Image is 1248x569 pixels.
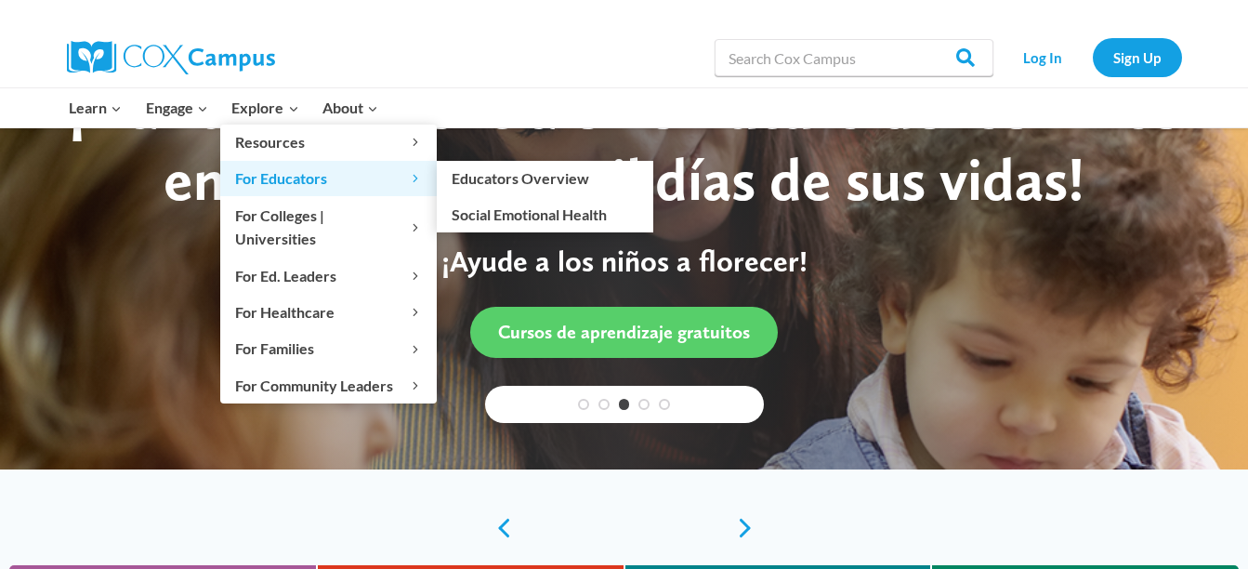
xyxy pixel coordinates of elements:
[220,367,437,403] button: Child menu of For Community Leaders
[736,517,764,539] a: next
[638,399,650,410] a: 4
[58,88,390,127] nav: Primary Navigation
[578,399,589,410] a: 1
[619,399,630,410] a: 3
[485,517,513,539] a: previous
[659,399,670,410] a: 5
[58,88,135,127] button: Child menu of Learn
[44,73,1205,216] div: ¡Haz una diferencia en el futuro de los niños en los primeros mil días de sus vidas!
[220,295,437,330] button: Child menu of For Healthcare
[220,125,437,160] button: Child menu of Resources
[134,88,220,127] button: Child menu of Engage
[1093,38,1182,76] a: Sign Up
[310,88,390,127] button: Child menu of About
[470,307,778,358] a: Cursos de aprendizaje gratuitos
[1003,38,1182,76] nav: Secondary Navigation
[220,331,437,366] button: Child menu of For Families
[220,258,437,293] button: Child menu of For Ed. Leaders
[220,88,311,127] button: Child menu of Explore
[598,399,610,410] a: 2
[485,509,764,547] div: content slider buttons
[67,41,275,74] img: Cox Campus
[1003,38,1084,76] a: Log In
[437,196,653,232] a: Social Emotional Health
[220,197,437,257] button: Child menu of For Colleges | Universities
[715,39,993,76] input: Search Cox Campus
[44,244,1205,279] p: ¡Ayude a los niños a florecer!
[220,161,437,196] button: Child menu of For Educators
[498,321,750,343] span: Cursos de aprendizaje gratuitos
[437,161,653,196] a: Educators Overview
